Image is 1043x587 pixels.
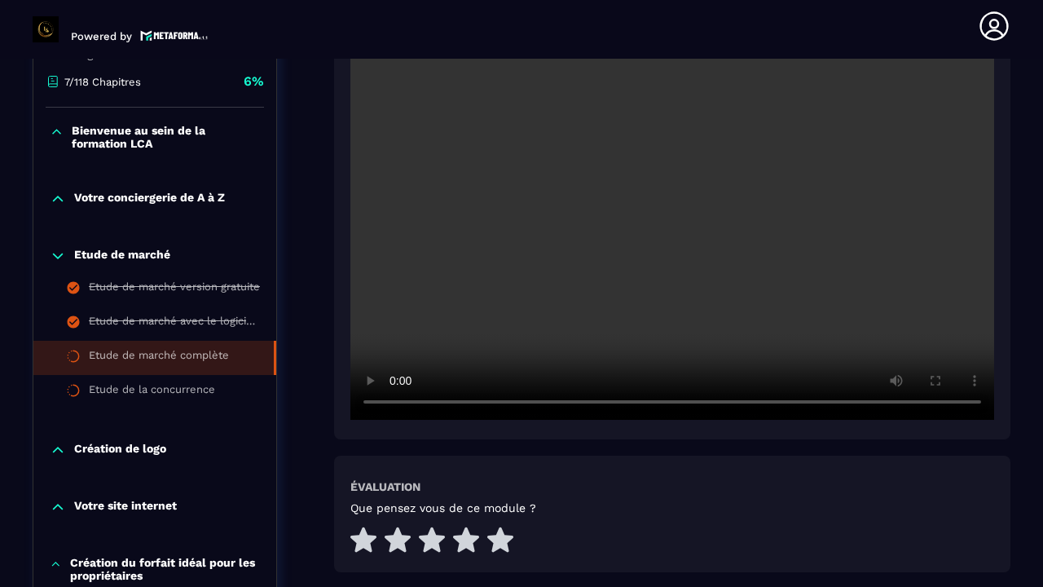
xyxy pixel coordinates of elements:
p: 7/118 Chapitres [64,76,141,88]
p: Votre site internet [74,499,177,515]
img: logo [140,29,209,42]
p: Etude de marché [74,248,170,264]
p: Votre conciergerie de A à Z [74,191,225,207]
div: Etude de marché avec le logiciel Airdna version payante [89,315,260,333]
h6: Évaluation [350,480,420,493]
div: Etude de marché complète [89,349,229,367]
img: logo-branding [33,16,59,42]
h5: Que pensez vous de ce module ? [350,501,536,514]
div: Etude de marché version gratuite [89,280,260,298]
p: Création de logo [74,442,166,458]
div: Etude de la concurrence [89,383,215,401]
p: Création du forfait idéal pour les propriétaires [70,556,260,582]
p: 6% [244,73,264,90]
p: Bienvenue au sein de la formation LCA [72,124,260,150]
p: Powered by [71,30,132,42]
